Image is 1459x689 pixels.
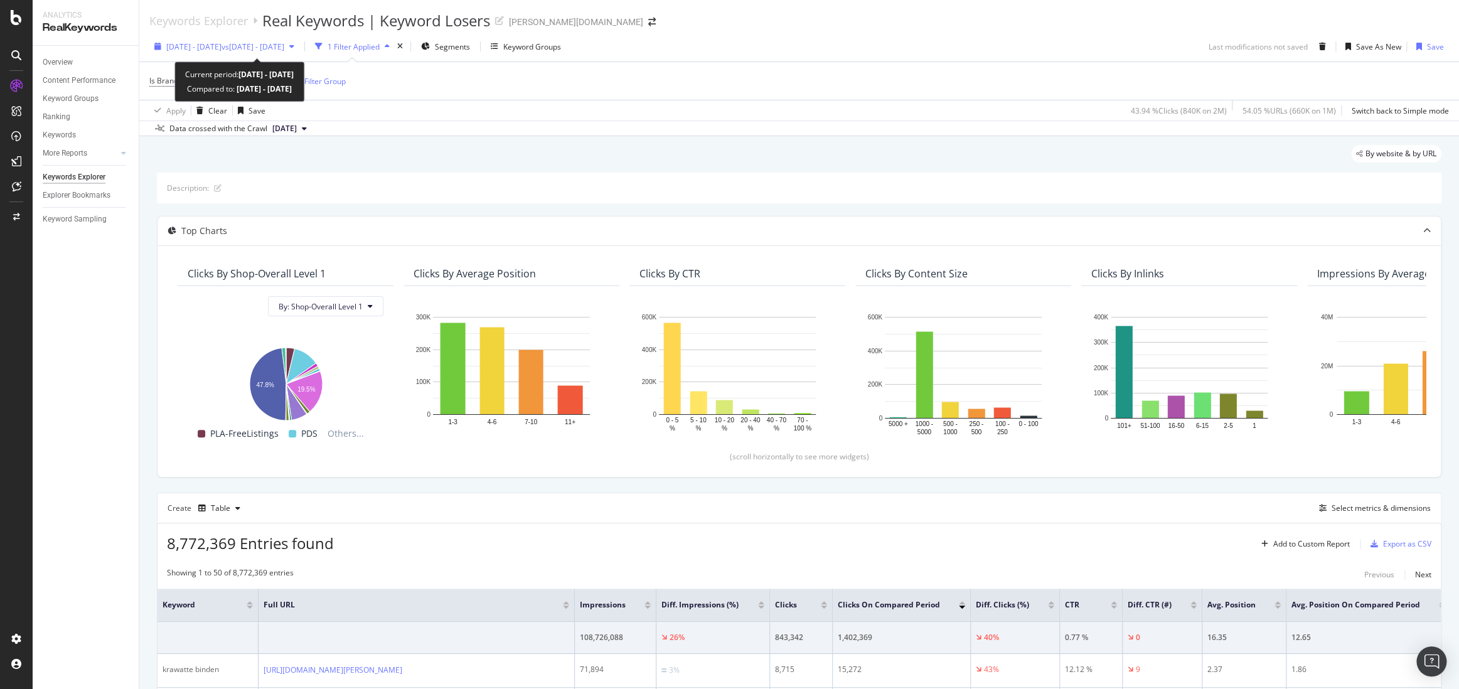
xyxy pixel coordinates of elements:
span: Is Branded [149,75,187,86]
div: 1.86 [1291,664,1445,675]
div: Save [1427,41,1444,52]
div: Last modifications not saved [1209,41,1308,52]
div: 0.77 % [1065,632,1117,643]
text: 20 - 40 [740,416,761,423]
span: 8,772,369 Entries found [167,533,334,553]
div: Compared to: [187,82,292,96]
button: Next [1415,567,1431,582]
text: % [747,424,753,431]
div: times [395,40,405,53]
button: Previous [1364,567,1394,582]
div: Table [211,505,230,512]
span: Clicks [775,599,802,611]
text: 0 [427,411,430,418]
button: Apply [149,100,186,120]
div: Create [168,498,245,518]
div: Current period: [185,67,294,82]
button: Save As New [1340,36,1401,56]
div: 1 Filter Applied [328,41,380,52]
span: [DATE] - [DATE] [166,41,222,52]
div: Ranking [43,110,70,124]
span: PDS [301,426,318,441]
span: Segments [435,41,470,52]
a: Keywords Explorer [43,171,130,184]
text: 70 - [797,416,808,423]
div: Keywords Explorer [149,14,248,28]
button: Export as CSV [1365,534,1431,554]
div: 1,402,369 [838,632,965,643]
div: More Reports [43,147,87,160]
a: Content Performance [43,74,130,87]
text: 4-6 [1391,418,1401,425]
a: Overview [43,56,130,69]
div: Add Filter Group [289,76,346,87]
div: 108,726,088 [580,632,651,643]
div: arrow-right-arrow-left [648,18,656,26]
div: Clicks By CTR [639,267,700,280]
text: 0 [879,415,882,422]
div: Clicks By Shop-Overall Level 1 [188,267,326,280]
span: vs [DATE] - [DATE] [222,41,284,52]
text: 2-5 [1224,422,1233,429]
button: Add Filter Group [272,73,346,88]
div: 43% [984,664,999,675]
text: 200K [642,378,657,385]
div: 8,715 [775,664,827,675]
div: 43.94 % Clicks ( 840K on 2M ) [1131,105,1227,116]
text: 400K [868,347,883,354]
text: 1 [1253,422,1256,429]
div: Previous [1364,569,1394,580]
a: Explorer Bookmarks [43,189,130,202]
text: 6-15 [1196,422,1209,429]
text: 250 [997,429,1008,435]
text: 7-10 [525,418,537,425]
text: 1-3 [448,418,457,425]
div: Save [249,105,265,116]
div: A chart. [414,311,609,433]
div: 54.05 % URLs ( 660K on 1M ) [1243,105,1336,116]
span: 2025 Aug. 18th [272,123,297,134]
span: Avg. Position On Compared Period [1291,599,1420,611]
svg: A chart. [865,311,1061,437]
text: % [695,424,701,431]
button: Segments [416,36,475,56]
text: 300K [416,314,431,321]
button: Save [233,100,265,120]
div: Clicks By Content Size [865,267,968,280]
text: 16-50 [1168,422,1184,429]
b: [DATE] - [DATE] [238,69,294,80]
text: 5000 [917,429,932,435]
span: Clicks On Compared Period [838,599,940,611]
text: 4-6 [488,418,497,425]
div: Real Keywords | Keyword Losers [262,10,490,31]
div: Next [1415,569,1431,580]
div: RealKeywords [43,21,129,35]
div: A chart. [1091,311,1287,437]
text: 400K [1094,314,1109,321]
svg: A chart. [639,311,835,433]
text: 10 - 20 [715,416,735,423]
div: Clear [208,105,227,116]
div: 26% [670,632,685,643]
div: 40% [984,632,999,643]
span: PLA-FreeListings [210,426,279,441]
div: Overview [43,56,73,69]
b: [DATE] - [DATE] [235,83,292,94]
text: 40 - 70 [767,416,787,423]
a: Ranking [43,110,130,124]
div: Analytics [43,10,129,21]
text: 1000 [943,429,958,435]
span: Others... [323,426,369,441]
div: Apply [166,105,186,116]
text: 100K [1094,389,1109,396]
div: A chart. [188,341,383,422]
text: 5 - 10 [690,416,707,423]
button: Clear [191,100,227,120]
text: 1000 - [916,420,933,427]
button: [DATE] [267,121,312,136]
text: 11+ [565,418,575,425]
div: Data crossed with the Crawl [169,123,267,134]
text: 47.8% [256,382,274,388]
div: Keywords Explorer [43,171,105,184]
